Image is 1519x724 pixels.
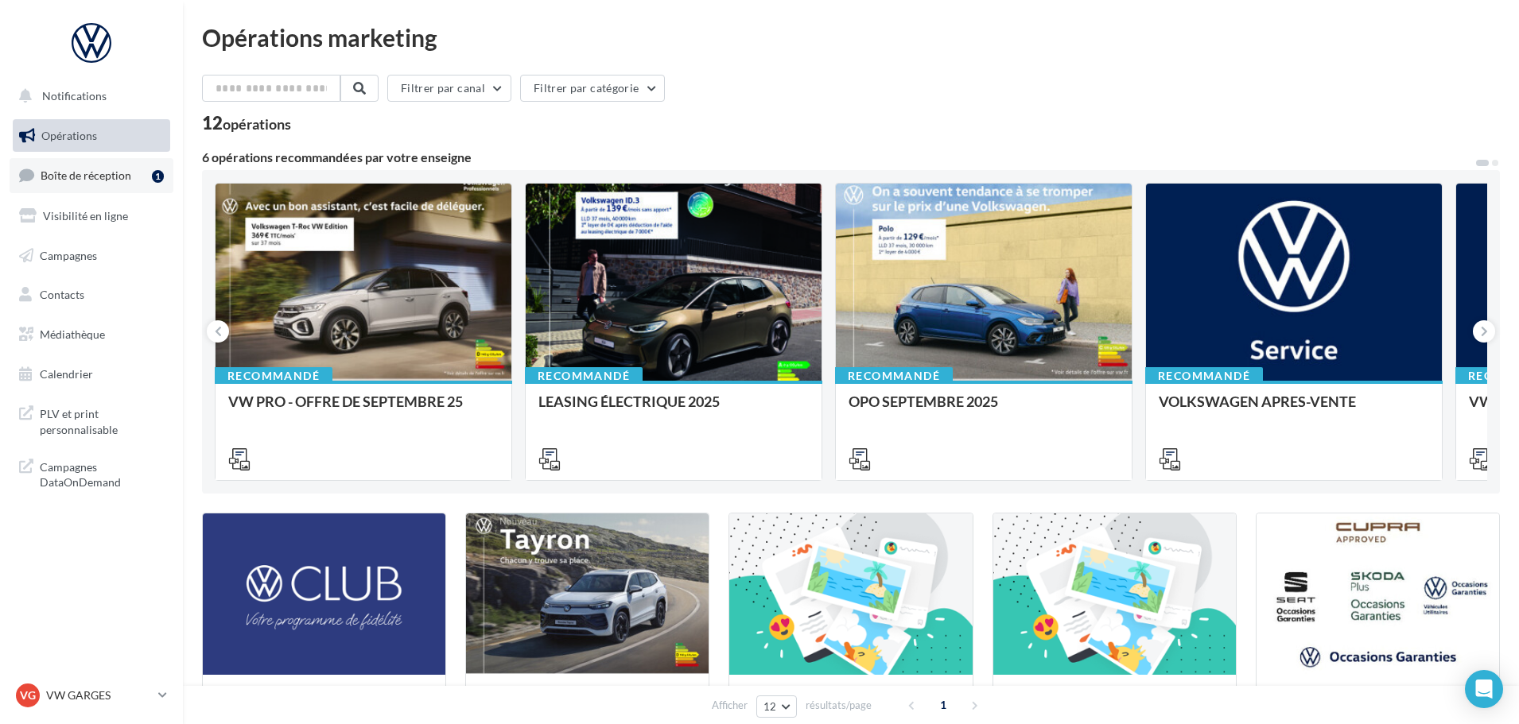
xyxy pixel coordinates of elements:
span: Contacts [40,288,84,301]
span: Opérations [41,129,97,142]
span: Visibilité en ligne [43,209,128,223]
span: Notifications [42,89,107,103]
div: Recommandé [215,367,332,385]
div: Opérations marketing [202,25,1500,49]
span: résultats/page [806,698,872,713]
div: VW PRO - OFFRE DE SEPTEMBRE 25 [228,393,499,425]
div: LEASING ÉLECTRIQUE 2025 [538,393,809,425]
span: Afficher [712,698,748,713]
span: Campagnes DataOnDemand [40,456,164,490]
p: VW GARGES [46,687,152,703]
button: 12 [756,695,797,718]
a: PLV et print personnalisable [10,397,173,443]
span: 1 [930,692,956,718]
span: VG [20,687,36,703]
div: VOLKSWAGEN APRES-VENTE [1159,393,1429,425]
div: 12 [202,114,291,132]
span: Médiathèque [40,327,105,341]
div: opérations [223,117,291,131]
span: PLV et print personnalisable [40,403,164,437]
button: Notifications [10,79,167,113]
div: OPO SEPTEMBRE 2025 [849,393,1119,425]
a: Visibilité en ligne [10,199,173,233]
span: 12 [763,700,777,713]
button: Filtrer par catégorie [520,75,665,102]
span: Calendrier [40,367,93,381]
a: VG VW GARGES [13,680,170,710]
a: Campagnes [10,239,173,273]
div: 6 opérations recommandées par votre enseigne [202,151,1474,164]
a: Boîte de réception1 [10,158,173,192]
a: Médiathèque [10,318,173,351]
div: Recommandé [525,367,643,385]
a: Opérations [10,119,173,153]
a: Calendrier [10,358,173,391]
a: Campagnes DataOnDemand [10,450,173,497]
a: Contacts [10,278,173,312]
span: Boîte de réception [41,168,131,182]
div: Recommandé [835,367,953,385]
button: Filtrer par canal [387,75,511,102]
span: Campagnes [40,248,97,261]
div: 1 [152,170,164,183]
div: Open Intercom Messenger [1465,670,1503,708]
div: Recommandé [1145,367,1263,385]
